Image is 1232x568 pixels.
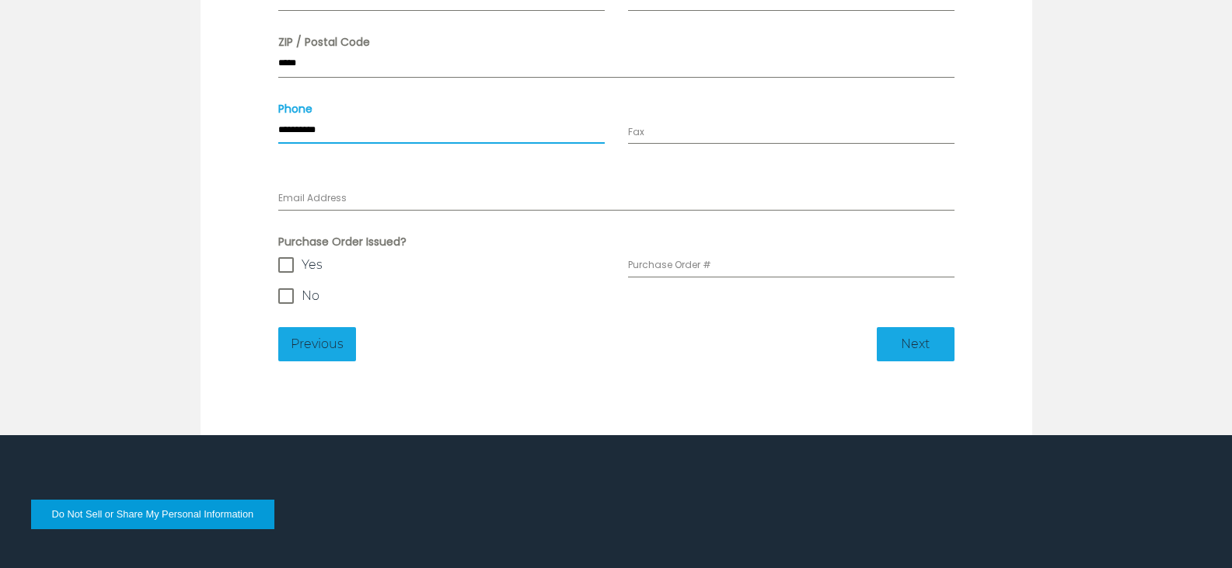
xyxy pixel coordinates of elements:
span: Purchase Order Issued? [278,234,605,249]
span: Yes [302,257,323,273]
span: No [302,288,319,304]
span: Next [885,335,947,354]
button: Do Not Sell or Share My Personal Information [31,500,274,529]
button: hiddenNext [877,327,955,361]
button: hiddenPrevious [278,327,356,361]
label: No [278,288,605,304]
span: Previous [286,335,348,354]
label: Yes [278,257,605,273]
